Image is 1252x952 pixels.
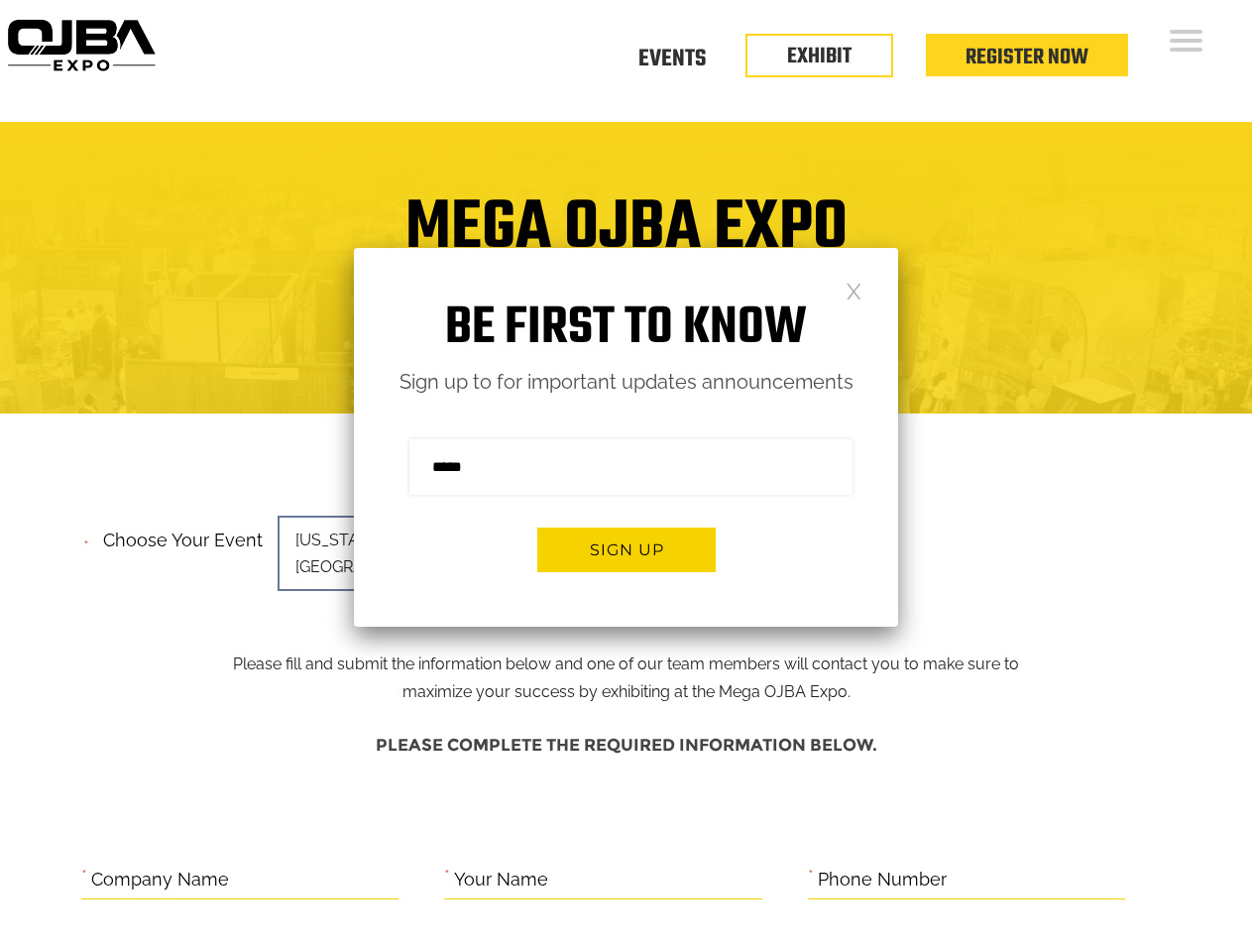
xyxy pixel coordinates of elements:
p: Please fill and submit the information below and one of our team members will contact you to make... [217,524,1035,706]
h4: Trade Show Exhibit Space Application [15,297,1237,334]
a: Register Now [966,41,1088,74]
p: Sign up to for important updates announcements [354,365,898,400]
button: Sign up [537,528,716,572]
label: Company Name [91,865,229,895]
label: Choose your event [91,513,263,556]
h1: Mega OJBA Expo [15,200,1237,280]
a: EXHIBIT [787,40,852,73]
label: Phone Number [818,865,947,895]
a: Close [846,282,862,298]
span: [US_STATE][GEOGRAPHIC_DATA] [278,516,555,591]
h4: Please complete the required information below. [81,726,1172,765]
h1: Be first to know [354,297,898,360]
label: Your Name [454,865,548,895]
